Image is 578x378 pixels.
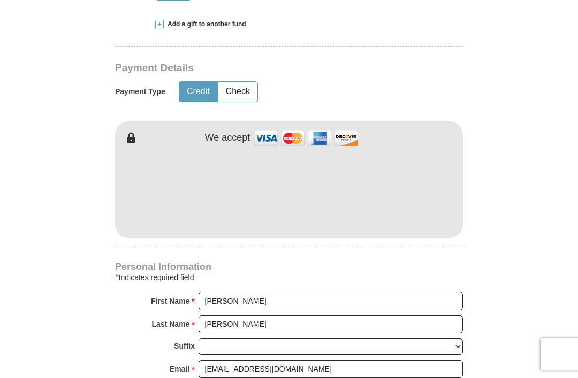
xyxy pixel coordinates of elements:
[115,272,463,284] div: Indicates required field
[115,88,165,97] h5: Payment Type
[179,82,217,102] button: Credit
[115,263,463,272] h4: Personal Information
[170,362,189,377] strong: Email
[152,317,190,332] strong: Last Name
[253,127,360,150] img: credit cards accepted
[115,63,388,75] h3: Payment Details
[174,339,195,354] strong: Suffix
[218,82,257,102] button: Check
[205,133,250,144] h4: We accept
[164,20,246,29] span: Add a gift to another fund
[151,294,189,309] strong: First Name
